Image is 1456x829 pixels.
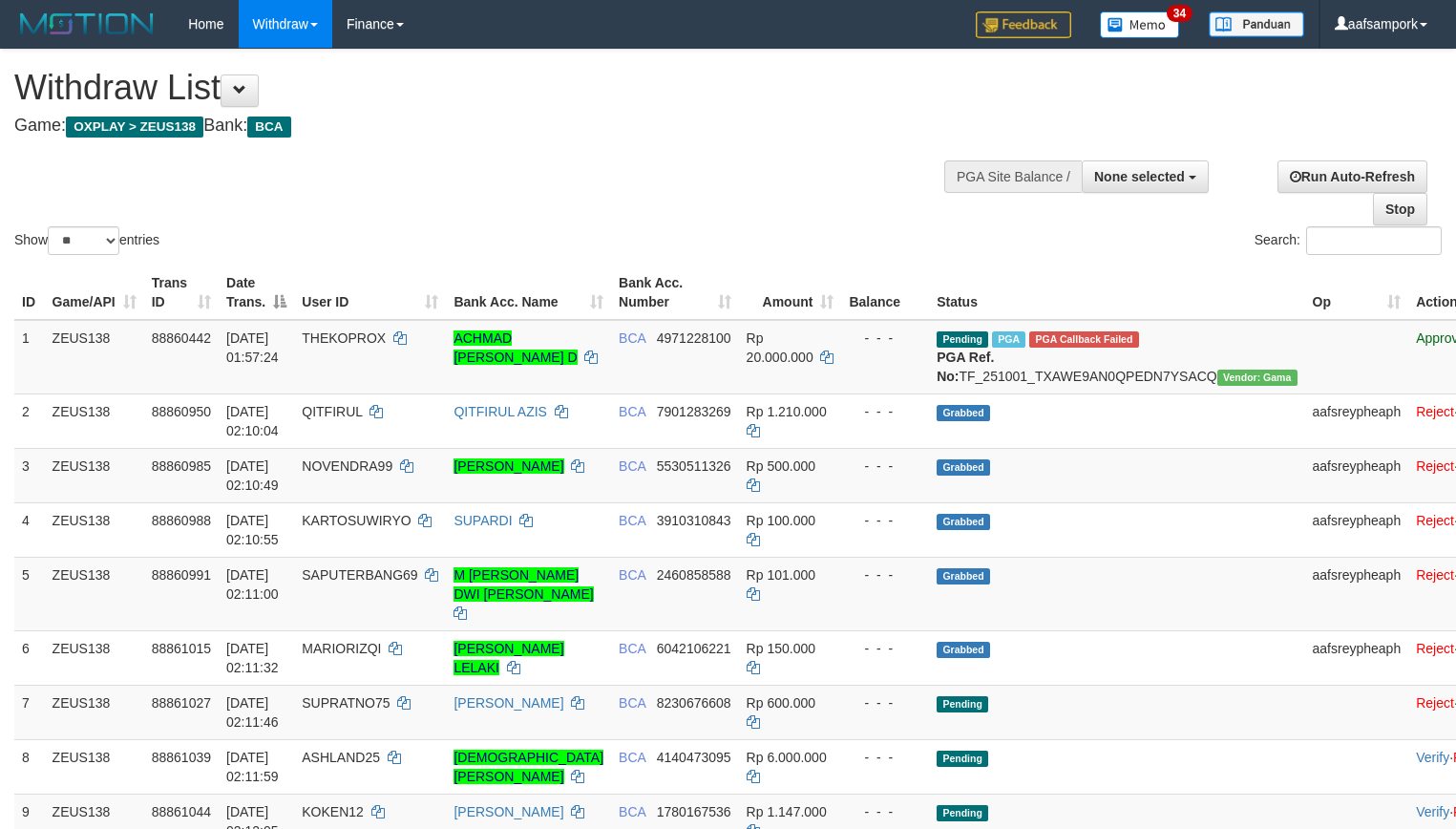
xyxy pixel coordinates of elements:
[14,739,45,794] td: 8
[1416,641,1454,656] a: Reject
[976,11,1071,38] img: Feedback.jpg
[1305,393,1409,448] td: aafsreypheaph
[619,513,645,528] span: BCA
[45,266,144,320] th: Game/API: activate to sort column ascending
[302,567,417,583] span: SAPUTERBANG69
[747,695,815,711] span: Rp 600.000
[152,404,211,419] span: 88860950
[302,641,381,656] span: MARIORIZQI
[849,511,921,530] div: - - -
[14,226,159,255] label: Show entries
[152,513,211,528] span: 88860988
[747,404,827,419] span: Rp 1.210.000
[226,330,279,365] span: [DATE] 01:57:24
[1094,169,1185,184] span: None selected
[619,804,645,819] span: BCA
[619,458,645,474] span: BCA
[48,226,119,255] select: Showentries
[14,320,45,394] td: 1
[14,557,45,630] td: 5
[1416,513,1454,528] a: Reject
[929,266,1304,320] th: Status
[937,805,988,821] span: Pending
[152,641,211,656] span: 88861015
[1209,11,1304,37] img: panduan.png
[619,750,645,765] span: BCA
[302,695,390,711] span: SUPRATNO75
[747,567,815,583] span: Rp 101.000
[226,641,279,675] span: [DATE] 02:11:32
[937,696,988,712] span: Pending
[1305,266,1409,320] th: Op: activate to sort column ascending
[1305,630,1409,685] td: aafsreypheaph
[849,748,921,767] div: - - -
[226,513,279,547] span: [DATE] 02:10:55
[454,330,577,365] a: ACHMAD [PERSON_NAME] D
[302,330,386,346] span: THEKOPROX
[937,568,990,585] span: Grabbed
[454,695,563,711] a: [PERSON_NAME]
[657,513,731,528] span: Copy 3910310843 to clipboard
[747,458,815,474] span: Rp 500.000
[14,69,952,107] h1: Withdraw List
[657,641,731,656] span: Copy 6042106221 to clipboard
[1305,557,1409,630] td: aafsreypheaph
[1217,370,1298,386] span: Vendor URL: https://trx31.1velocity.biz
[302,458,392,474] span: NOVENDRA99
[841,266,929,320] th: Balance
[937,642,990,658] span: Grabbed
[1255,226,1442,255] label: Search:
[302,404,362,419] span: QITFIRUL
[14,685,45,739] td: 7
[657,404,731,419] span: Copy 7901283269 to clipboard
[747,330,813,365] span: Rp 20.000.000
[302,750,380,765] span: ASHLAND25
[45,685,144,739] td: ZEUS138
[1167,5,1192,22] span: 34
[747,750,827,765] span: Rp 6.000.000
[611,266,739,320] th: Bank Acc. Number: activate to sort column ascending
[937,459,990,476] span: Grabbed
[657,695,731,711] span: Copy 8230676608 to clipboard
[747,513,815,528] span: Rp 100.000
[657,567,731,583] span: Copy 2460858588 to clipboard
[1416,404,1454,419] a: Reject
[937,331,988,348] span: Pending
[619,567,645,583] span: BCA
[849,457,921,476] div: - - -
[152,804,211,819] span: 88861044
[739,266,842,320] th: Amount: activate to sort column ascending
[454,458,563,474] a: [PERSON_NAME]
[247,117,290,138] span: BCA
[45,630,144,685] td: ZEUS138
[14,117,952,136] h4: Game: Bank:
[849,802,921,821] div: - - -
[1100,11,1180,38] img: Button%20Memo.svg
[14,448,45,502] td: 3
[619,330,645,346] span: BCA
[454,750,603,784] a: [DEMOGRAPHIC_DATA][PERSON_NAME]
[14,10,159,38] img: MOTION_logo.png
[657,458,731,474] span: Copy 5530511326 to clipboard
[657,750,731,765] span: Copy 4140473095 to clipboard
[937,514,990,530] span: Grabbed
[152,458,211,474] span: 88860985
[619,404,645,419] span: BCA
[45,320,144,394] td: ZEUS138
[14,266,45,320] th: ID
[302,804,364,819] span: KOKEN12
[937,350,994,384] b: PGA Ref. No:
[1416,804,1449,819] a: Verify
[992,331,1025,348] span: Marked by aaftanly
[849,329,921,348] div: - - -
[937,405,990,421] span: Grabbed
[226,695,279,730] span: [DATE] 02:11:46
[657,804,731,819] span: Copy 1780167536 to clipboard
[14,393,45,448] td: 2
[152,750,211,765] span: 88861039
[619,695,645,711] span: BCA
[849,565,921,585] div: - - -
[226,404,279,438] span: [DATE] 02:10:04
[1305,448,1409,502] td: aafsreypheaph
[454,567,593,602] a: M [PERSON_NAME] DWI [PERSON_NAME]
